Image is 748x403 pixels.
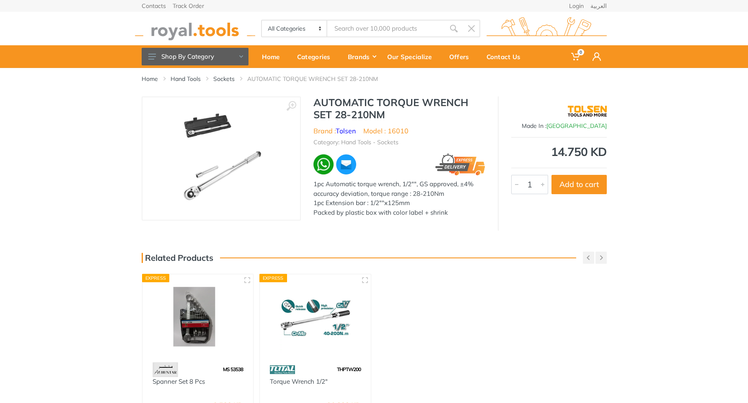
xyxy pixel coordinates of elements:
[313,96,485,121] h1: AUTOMATIC TORQUE WRENCH SET 28-210NM
[142,48,248,65] button: Shop By Category
[153,377,205,385] a: Spanner Set 8 Pcs
[511,146,607,158] div: 14.750 KD
[381,45,443,68] a: Our Specialize
[153,362,178,377] img: 101.webp
[142,75,158,83] a: Home
[259,274,287,282] div: Express
[435,153,485,176] img: express.png
[173,3,204,9] a: Track Order
[481,48,532,65] div: Contact Us
[487,17,607,40] img: royal.tools Logo
[336,127,356,135] a: Tolsen
[142,3,166,9] a: Contacts
[327,20,445,37] input: Site search
[342,48,381,65] div: Brands
[142,253,213,263] h3: Related Products
[381,48,443,65] div: Our Specialize
[551,175,607,194] button: Add to cart
[337,366,361,372] span: THPTW200
[270,362,295,377] img: 86.webp
[443,45,481,68] a: Offers
[262,21,328,36] select: Category
[335,153,357,176] img: ma.webp
[511,122,607,130] div: Made In :
[223,366,243,372] span: MS 53538
[179,106,263,211] img: Royal Tools - AUTOMATIC TORQUE WRENCH SET 28-210NM
[213,75,235,83] a: Sockets
[313,126,356,136] li: Brand :
[256,45,291,68] a: Home
[270,377,328,385] a: Torque Wrench 1/2"
[142,274,170,282] div: Express
[577,49,584,55] span: 0
[568,101,607,122] img: Tolsen
[256,48,291,65] div: Home
[247,75,391,83] li: AUTOMATIC TORQUE WRENCH SET 28-210NM
[565,45,587,68] a: 0
[363,126,409,136] li: Model : 16010
[590,3,607,9] a: العربية
[313,138,399,147] li: Category: Hand Tools - Sockets
[291,45,342,68] a: Categories
[150,282,246,354] img: Royal Tools - Spanner Set 8 Pcs
[313,179,485,217] div: 1pc Automatic torque wrench, 1/2"", GS approved, ±4% accuracy deviation, torque range : 28-210Nm ...
[291,48,342,65] div: Categories
[142,75,607,83] nav: breadcrumb
[443,48,481,65] div: Offers
[569,3,584,9] a: Login
[481,45,532,68] a: Contact Us
[546,122,607,130] span: [GEOGRAPHIC_DATA]
[171,75,201,83] a: Hand Tools
[313,154,334,174] img: wa.webp
[135,17,255,40] img: royal.tools Logo
[267,282,363,354] img: Royal Tools - Torque Wrench 1/2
